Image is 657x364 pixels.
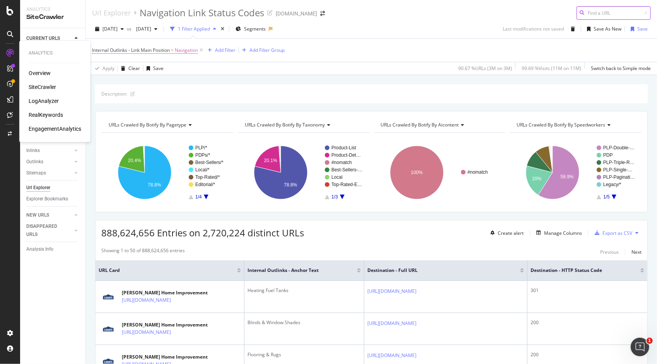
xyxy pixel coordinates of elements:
a: Overview [29,69,51,77]
div: CURRENT URLS [26,34,60,43]
a: EngagementAnalytics [29,125,81,133]
text: PLP-Paginati… [603,174,635,180]
span: 888,624,656 Entries on 2,720,224 distinct URLs [101,226,304,239]
span: Internal Outlinks - Anchor Text [247,267,345,274]
div: Analytics [26,6,79,13]
div: Description: [101,91,127,97]
button: Previous [600,247,619,256]
text: 20.4% [128,158,141,163]
div: A chart. [509,139,642,206]
div: Add Filter Group [249,47,285,53]
button: Switch back to Simple mode [588,62,651,75]
button: [DATE] [133,23,160,35]
a: [URL][DOMAIN_NAME] [367,352,416,359]
text: PDPs/* [195,152,210,158]
a: Outlinks [26,158,72,166]
text: PDP [603,152,613,158]
span: 2025 Apr. 12th [133,26,151,32]
span: URLs Crawled By Botify By aicontent [381,121,459,128]
button: 1 Filter Applied [167,23,219,35]
button: Next [631,247,642,256]
a: [URL][DOMAIN_NAME] [122,296,171,304]
text: #nomatch [468,169,488,175]
text: 20% [532,176,542,181]
div: SiteCrawler [29,83,56,91]
button: Add Filter [205,46,235,55]
div: Flooring & Rugs [247,351,361,358]
div: Next [631,249,642,255]
div: Navigation Link Status Codes [140,6,264,19]
text: Best-Sellers/* [195,160,224,165]
div: Previous [600,249,619,255]
div: Last modifications not saved [503,26,564,32]
text: PLP-Single-… [603,167,633,173]
div: Sitemaps [26,169,46,177]
span: Segments [244,26,266,32]
div: A chart. [237,139,370,206]
span: Internal Outlinks - Link Main Position [92,47,170,53]
div: 99.69 % Visits ( 11M on 11M ) [522,65,581,72]
div: Explorer Bookmarks [26,195,68,203]
div: Switch back to Simple mode [591,65,651,72]
button: Add Filter Group [239,46,285,55]
text: #nomatch [331,160,352,165]
a: [URL][DOMAIN_NAME] [367,287,416,295]
a: LogAnalyzer [29,97,59,105]
iframe: Intercom live chat [631,338,649,356]
button: Clear [118,62,140,75]
span: 1 [647,338,653,344]
span: URL Card [99,267,235,274]
button: [DATE] [92,23,127,35]
div: [PERSON_NAME] Home Improvement [122,321,208,328]
button: Apply [92,62,114,75]
div: Heating Fuel Tanks [247,287,361,294]
span: URLs Crawled By Botify By pagetype [109,121,186,128]
a: Url Explorer [26,184,80,192]
text: 78.8% [284,182,297,188]
div: 1 Filter Applied [178,26,210,32]
text: PLP/* [195,145,207,150]
text: Editorial/* [195,182,215,187]
button: Save As New [584,23,621,35]
div: Save [153,65,164,72]
div: SiteCrawler [26,13,79,22]
button: Manage Columns [533,228,582,238]
a: NEW URLS [26,211,72,219]
a: Url Explorer [92,9,131,17]
h4: URLs Crawled By Botify By taxonomy [243,119,363,131]
span: Destination - HTTP Status Code [531,267,629,274]
div: times [219,25,226,33]
text: PLP-Triple-R… [603,160,635,165]
div: Analysis Info [26,245,53,253]
div: Showing 1 to 50 of 888,624,656 entries [101,247,185,256]
div: Save [637,26,648,32]
a: Explorer Bookmarks [26,195,80,203]
span: = [171,47,174,53]
button: Segments [232,23,269,35]
a: DISAPPEARED URLS [26,222,72,239]
img: main image [99,324,118,334]
button: Export as CSV [592,227,632,239]
a: [URL][DOMAIN_NAME] [367,320,416,327]
text: Top-Rated/* [195,174,220,180]
a: CURRENT URLS [26,34,72,43]
svg: A chart. [374,139,506,206]
div: 90.67 % URLs ( 3M on 3M ) [458,65,512,72]
h4: URLs Crawled By Botify By speedworkers [515,119,635,131]
button: Save [628,23,648,35]
text: PLP-Double-… [603,145,635,150]
div: 301 [531,287,644,294]
div: 200 [531,351,644,358]
text: Local [331,174,343,180]
a: [URL][DOMAIN_NAME] [122,328,171,336]
text: Product-Det… [331,152,361,158]
text: 100% [411,170,423,175]
div: Blinds & Window Shades [247,319,361,326]
span: Destination - Full URL [367,267,509,274]
div: [PERSON_NAME] Home Improvement [122,354,208,361]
